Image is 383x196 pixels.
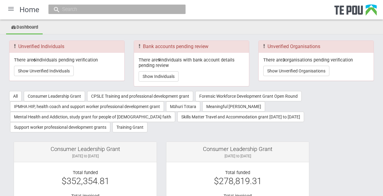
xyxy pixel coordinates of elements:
[171,146,304,152] div: Consumer Leadership Grant
[112,122,147,132] button: Training Grant
[171,153,304,159] div: [DATE] to [DATE]
[139,71,179,82] button: Show Individuals
[19,146,152,152] div: Consumer Leadership Grant
[19,170,152,175] div: Total funded
[24,91,85,101] button: Consumer Leadership Grant
[33,57,36,63] b: 6
[263,57,369,63] p: There are organisations pending verification
[9,91,22,101] button: All
[6,21,43,34] a: Dashboard
[19,178,152,184] div: $352,354.81
[171,178,304,184] div: $278,819.31
[19,153,152,159] div: [DATE] to [DATE]
[14,44,120,49] h3: Unverified Individuals
[202,101,265,112] button: Meaningful [PERSON_NAME]
[166,101,200,112] button: Māhuri Tōtara
[195,91,302,101] button: Forensic Workforce Development Grant Open Round
[177,112,304,122] button: Skills Matter Travel and Accommodation grant [DATE] to [DATE]
[10,122,110,132] button: Support worker professional development grants
[139,44,244,49] h3: Bank accounts pending review
[263,66,329,76] button: Show Unverified Organisations
[60,6,168,12] input: Search
[139,57,244,68] p: There are individuals with bank account details pending review
[14,66,74,76] button: Show Unverified Individuals
[158,57,160,63] b: 9
[10,112,175,122] button: Mental Health and Addiction, study grant for people of [DEMOGRAPHIC_DATA] faith
[282,57,285,63] b: 3
[263,44,369,49] h3: Unverified Organisations
[171,170,304,175] div: Total funded
[10,101,164,112] button: IPMHA HIP, health coach and support worker professional development grant
[87,91,193,101] button: CPSLE Training and professional development grant
[14,57,120,63] p: There are individuals pending verification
